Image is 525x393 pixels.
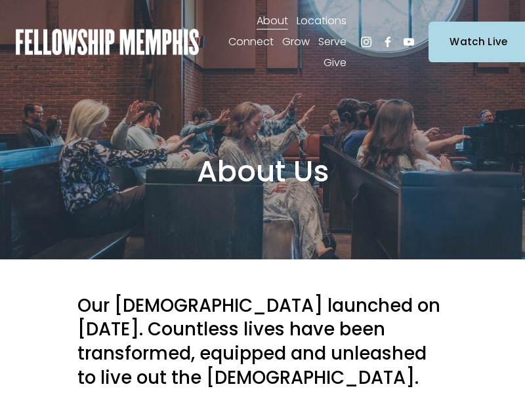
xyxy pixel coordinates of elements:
span: About [257,12,288,31]
span: Locations [297,12,346,31]
a: folder dropdown [282,31,310,52]
h1: About Us [77,153,448,189]
span: Give [324,54,346,73]
a: Facebook [381,35,394,48]
img: Fellowship Memphis [16,29,199,55]
span: Serve [318,33,346,52]
a: folder dropdown [297,10,346,31]
a: folder dropdown [318,31,346,52]
a: folder dropdown [228,31,274,52]
span: Connect [228,33,274,52]
a: folder dropdown [257,10,288,31]
span: Grow [282,33,310,52]
a: YouTube [402,35,415,48]
a: Instagram [360,35,373,48]
a: folder dropdown [324,52,346,73]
